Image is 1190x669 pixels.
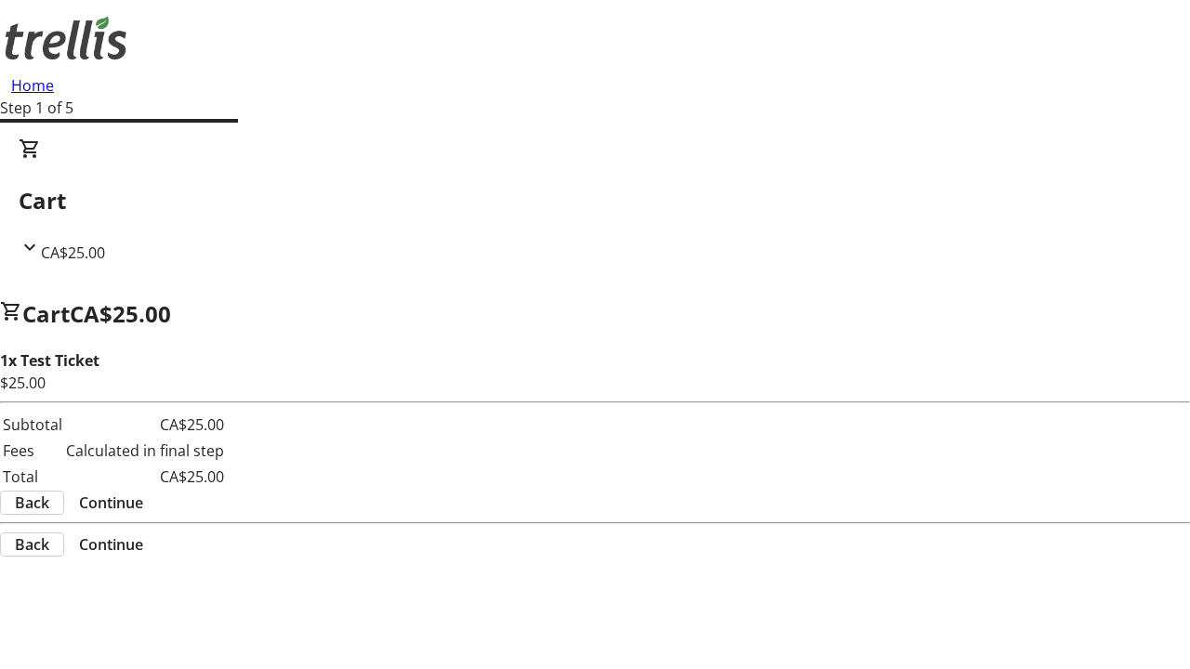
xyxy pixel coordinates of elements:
[15,492,49,514] span: Back
[70,298,171,329] span: CA$25.00
[22,298,70,329] span: Cart
[15,533,49,556] span: Back
[19,138,1171,264] div: CartCA$25.00
[65,413,225,437] td: CA$25.00
[2,413,63,437] td: Subtotal
[79,492,143,514] span: Continue
[65,439,225,463] td: Calculated in final step
[65,465,225,489] td: CA$25.00
[2,465,63,489] td: Total
[64,492,158,514] button: Continue
[64,533,158,556] button: Continue
[79,533,143,556] span: Continue
[2,439,63,463] td: Fees
[41,243,105,263] span: CA$25.00
[19,184,1171,217] h2: Cart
